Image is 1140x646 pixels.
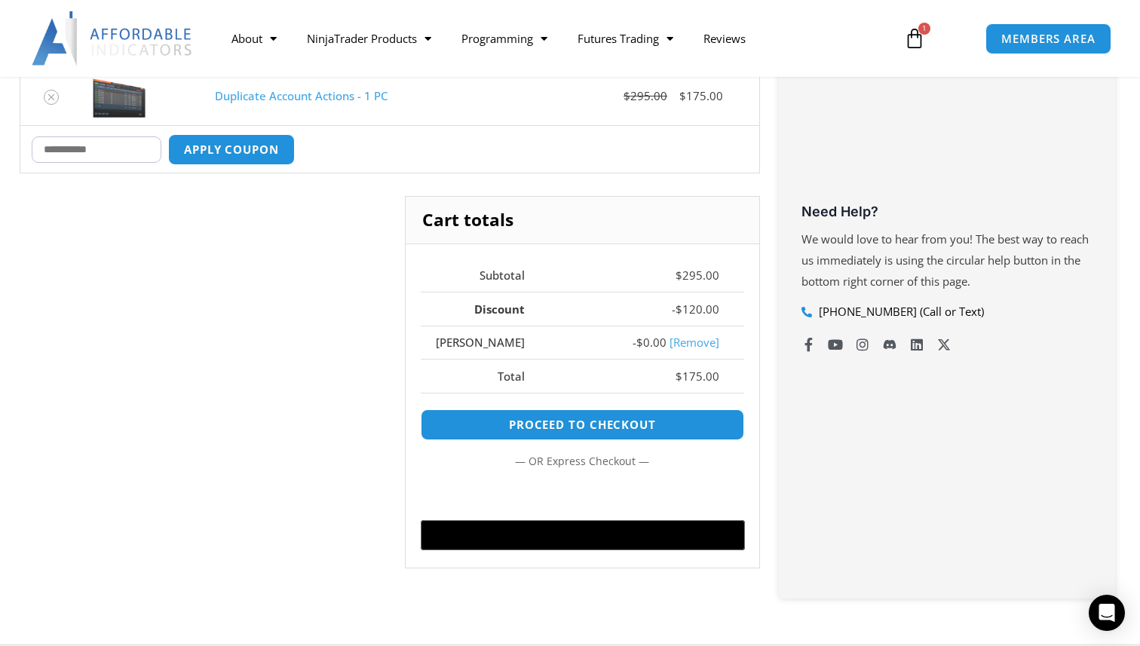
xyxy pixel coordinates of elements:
[672,302,676,317] span: -
[676,268,719,283] bdi: 295.00
[815,302,984,323] span: [PHONE_NUMBER] (Call or Text)
[801,203,1092,220] h3: Need Help?
[801,231,1089,289] span: We would love to hear from you! The best way to reach us immediately is using the circular help b...
[446,21,562,56] a: Programming
[624,88,630,103] span: $
[636,335,667,350] span: 0.00
[421,409,744,440] a: Proceed to checkout
[670,335,719,350] a: Remove mike coupon
[215,88,388,103] a: Duplicate Account Actions - 1 PC
[32,11,194,66] img: LogoAI | Affordable Indicators – NinjaTrader
[679,88,723,103] bdi: 175.00
[676,302,719,317] bdi: 120.00
[292,21,446,56] a: NinjaTrader Products
[216,21,889,56] nav: Menu
[216,21,292,56] a: About
[421,259,550,292] th: Subtotal
[1089,595,1125,631] div: Open Intercom Messenger
[918,23,930,35] span: 1
[1001,33,1096,44] span: MEMBERS AREA
[421,520,744,550] button: Buy with GPay
[421,292,550,326] th: Discount
[418,479,747,516] iframe: Secure express checkout frame
[985,23,1111,54] a: MEMBERS AREA
[421,452,744,471] p: — or —
[636,335,643,350] span: $
[93,75,146,118] img: Screenshot 2024-08-26 15414455555 | Affordable Indicators – NinjaTrader
[562,21,688,56] a: Futures Trading
[676,369,719,384] bdi: 175.00
[679,88,686,103] span: $
[421,326,550,360] th: [PERSON_NAME]
[801,86,1092,199] iframe: Customer reviews powered by Trustpilot
[550,326,744,360] td: -
[676,369,682,384] span: $
[406,197,759,243] h2: Cart totals
[421,359,550,393] th: Total
[676,268,682,283] span: $
[881,17,948,60] a: 1
[676,302,682,317] span: $
[168,134,295,165] button: Apply coupon
[624,88,667,103] bdi: 295.00
[688,21,761,56] a: Reviews
[44,90,59,105] a: Remove Duplicate Account Actions - 1 PC from cart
